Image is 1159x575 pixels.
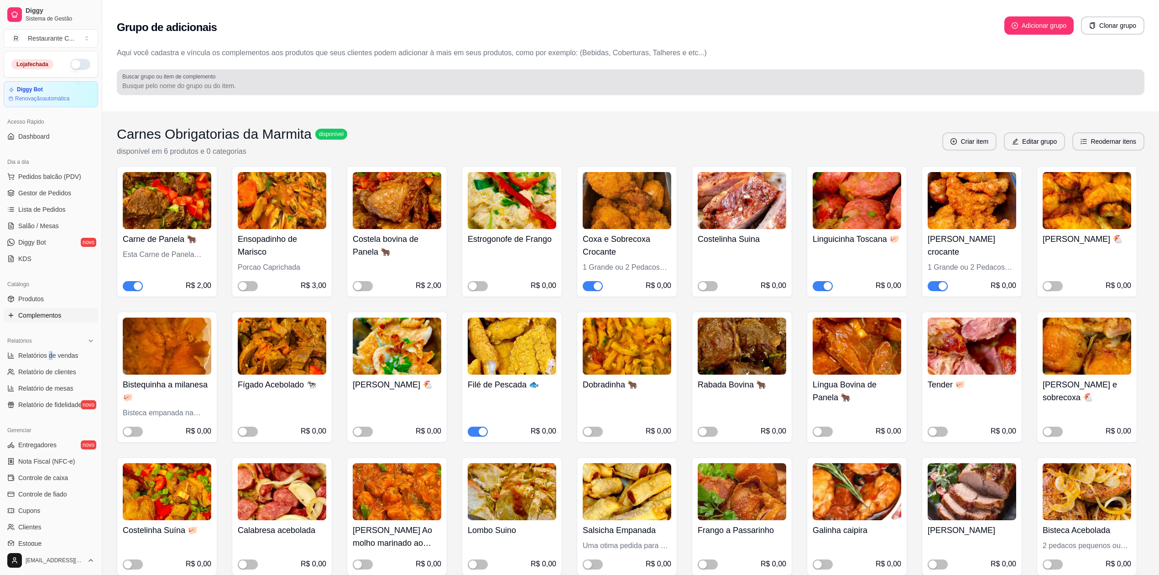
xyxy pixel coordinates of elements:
[123,172,211,229] img: product-image
[123,463,211,520] img: product-image
[122,73,219,80] label: Buscar grupo ou item de complemento
[4,365,98,379] a: Relatório de clientes
[876,280,901,291] div: R$ 0,00
[468,318,556,375] img: product-image
[7,337,32,345] span: Relatórios
[813,378,901,404] h4: Língua Bovina de Panela 🐂
[698,524,786,537] h4: Frango a Passarinho
[1043,463,1131,520] img: product-image
[583,318,671,375] img: product-image
[238,233,326,258] h4: Ensopadinho de Marisco
[928,524,1016,537] h4: [PERSON_NAME]
[813,233,901,246] h4: Linguicinha Toscana 🐖
[1081,138,1087,145] span: ordered-list
[4,186,98,200] a: Gestor de Pedidos
[18,506,40,515] span: Cupons
[583,540,671,551] div: Uma otima pedida para o pessoal que ama cachorro quente, vem 3 unidades
[928,463,1016,520] img: product-image
[4,4,98,26] a: DiggySistema de Gestão
[1043,318,1131,375] img: product-image
[646,280,671,291] div: R$ 0,00
[583,378,671,391] h4: Dobradinha 🐂
[991,426,1016,437] div: R$ 0,00
[583,463,671,520] img: product-image
[813,524,901,537] h4: Galinha caipira
[4,129,98,144] a: Dashboard
[301,559,326,570] div: R$ 0,00
[698,378,786,391] h4: Rabada Bovina 🐂
[353,378,441,391] h4: [PERSON_NAME] 🐔
[18,294,44,303] span: Produtos
[531,559,556,570] div: R$ 0,00
[531,426,556,437] div: R$ 0,00
[813,318,901,375] img: product-image
[26,557,84,564] span: [EMAIL_ADDRESS][DOMAIN_NAME]
[942,132,997,151] button: plus-circleCriar item
[123,249,211,260] div: Esta Carne de Panela Especial Sera cobrado 2 Reais Adicionais por porçao
[991,559,1016,570] div: R$ 0,00
[18,172,81,181] span: Pedidos balcão (PDV)
[18,400,82,409] span: Relatório de fidelidade
[4,487,98,502] a: Controle de fiado
[4,423,98,438] div: Gerenciar
[317,131,345,138] span: disponível
[1043,524,1131,537] h4: Bisteca Acebolada
[928,262,1016,273] div: 1 Grande ou 2 Pedacos pequenos empanado na farinha Panko
[468,378,556,391] h4: Filé de Pescada 🐟
[123,318,211,375] img: product-image
[28,34,74,43] div: Restaurante C ...
[353,463,441,520] img: product-image
[698,463,786,520] img: product-image
[353,318,441,375] img: product-image
[4,503,98,518] a: Cupons
[4,438,98,452] a: Entregadoresnovo
[117,126,312,142] h3: Carnes Obrigatorias da Marmita
[416,280,441,291] div: R$ 2,00
[123,524,211,537] h4: Costelinha Suína 🐖
[238,318,326,375] img: product-image
[1106,426,1131,437] div: R$ 0,00
[18,473,68,482] span: Controle de caixa
[18,254,31,263] span: KDS
[117,47,1144,58] p: Aqui você cadastra e víncula os complementos aos produtos que seus clientes podem adicionar à mai...
[353,172,441,229] img: product-image
[11,59,53,69] div: Loja fechada
[468,463,556,520] img: product-image
[468,524,556,537] h4: Lombo Suino
[928,233,1016,258] h4: [PERSON_NAME] crocante
[18,221,59,230] span: Salão / Mesas
[1043,540,1131,551] div: 2 pedacos pequenos ou um grande
[18,351,78,360] span: Relatórios de vendas
[1004,16,1074,35] button: plus-circleAdicionar grupo
[4,308,98,323] a: Complementos
[928,378,1016,391] h4: Tender 🐖
[928,318,1016,375] img: product-image
[4,115,98,129] div: Acesso Rápido
[4,169,98,184] button: Pedidos balcão (PDV)
[4,235,98,250] a: Diggy Botnovo
[876,426,901,437] div: R$ 0,00
[117,20,217,35] h2: Grupo de adicionais
[583,524,671,537] h4: Salsicha Empanada
[353,233,441,258] h4: Costela bovina de Panela 🐂
[186,280,211,291] div: R$ 2,00
[928,172,1016,229] img: product-image
[4,549,98,571] button: [EMAIL_ADDRESS][DOMAIN_NAME]
[1089,22,1096,29] span: copy
[1012,22,1018,29] span: plus-circle
[1106,559,1131,570] div: R$ 0,00
[698,172,786,229] img: product-image
[1072,132,1144,151] button: ordered-listReodernar itens
[117,146,347,157] p: disponível em 6 produtos e 0 categorias
[1081,16,1144,35] button: copyClonar grupo
[18,523,42,532] span: Clientes
[18,539,42,548] span: Estoque
[646,559,671,570] div: R$ 0,00
[4,81,98,107] a: Diggy BotRenovaçãoautomática
[4,381,98,396] a: Relatório de mesas
[4,520,98,534] a: Clientes
[698,233,786,246] h4: Costelinha Suina
[1043,378,1131,404] h4: [PERSON_NAME] e sobrecoxa 🐔
[4,454,98,469] a: Nota Fiscal (NFC-e)
[123,408,211,418] div: Bisteca empanada na Panko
